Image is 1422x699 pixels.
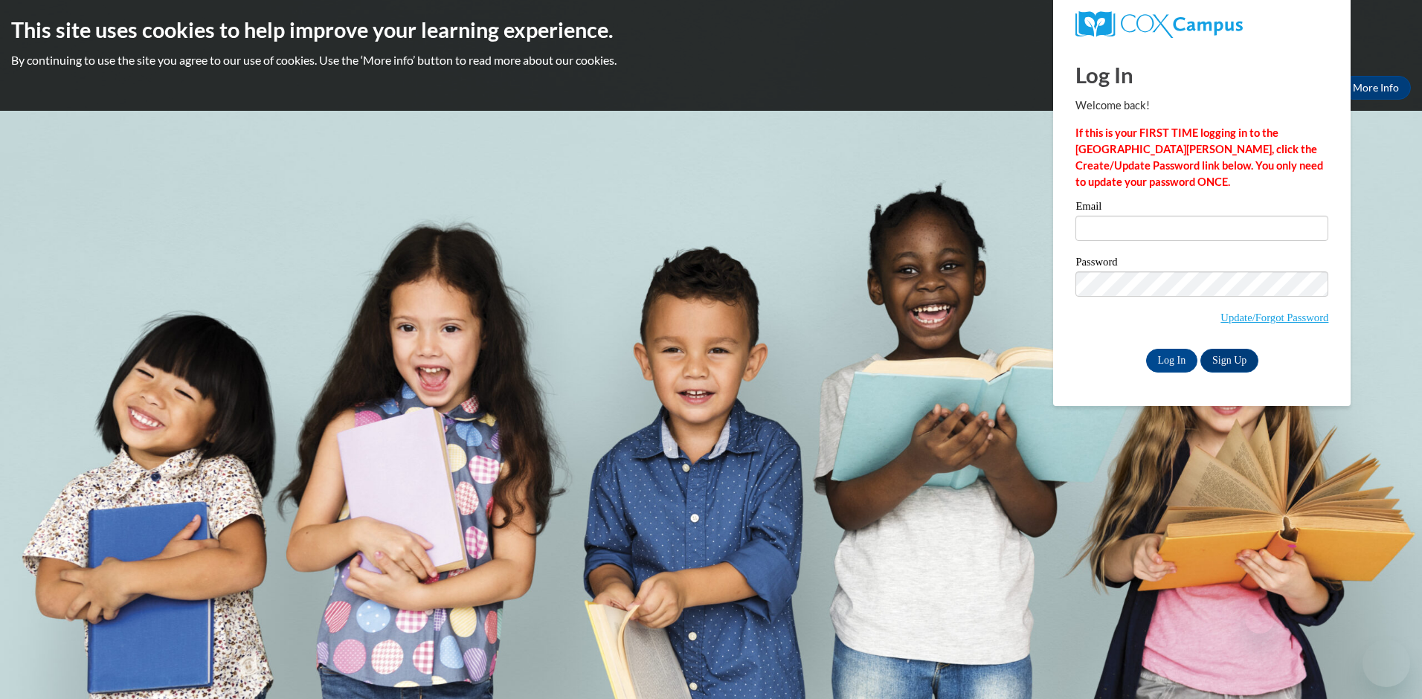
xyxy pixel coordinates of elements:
[1220,312,1328,323] a: Update/Forgot Password
[1075,11,1328,38] a: COX Campus
[1075,126,1323,188] strong: If this is your FIRST TIME logging in to the [GEOGRAPHIC_DATA][PERSON_NAME], click the Create/Upd...
[1075,59,1328,90] h1: Log In
[1200,349,1258,373] a: Sign Up
[1363,640,1410,687] iframe: Button to launch messaging window
[1245,604,1275,634] iframe: Close message
[1075,201,1328,216] label: Email
[11,52,1411,68] p: By continuing to use the site you agree to our use of cookies. Use the ‘More info’ button to read...
[1146,349,1198,373] input: Log In
[1341,76,1411,100] a: More Info
[1075,257,1328,271] label: Password
[1075,11,1242,38] img: COX Campus
[11,15,1411,45] h2: This site uses cookies to help improve your learning experience.
[1075,97,1328,114] p: Welcome back!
